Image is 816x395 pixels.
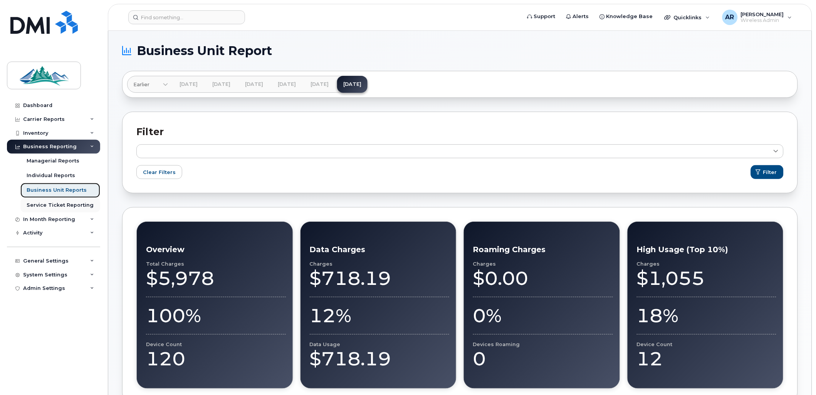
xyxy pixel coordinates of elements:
span: Earlier [133,81,149,88]
a: [DATE] [272,76,302,93]
a: Earlier [127,76,168,93]
div: 12 [637,347,777,370]
a: [DATE] [239,76,269,93]
h2: Filter [136,126,784,137]
div: 100% [146,304,286,327]
a: [DATE] [304,76,335,93]
div: Charges [473,261,613,267]
div: 120 [146,347,286,370]
div: 12% [310,304,450,327]
h3: Overview [146,245,286,254]
button: Filter [751,165,784,179]
a: [DATE] [337,76,368,93]
div: $5,978 [146,267,286,290]
div: $718.19 [310,267,450,290]
div: Device Count [146,341,286,347]
div: Devices Roaming [473,341,613,347]
div: Data Usage [310,341,450,347]
h3: Data Charges [310,245,450,254]
div: $718.19 [310,347,450,370]
div: $1,055 [637,267,777,290]
div: 18% [637,304,777,327]
span: Filter [763,169,777,176]
span: Clear Filters [143,169,176,176]
span: Business Unit Report [137,45,272,57]
div: 0% [473,304,613,327]
div: Charges [637,261,777,267]
div: 0 [473,347,613,370]
h3: High Usage (Top 10%) [637,245,777,254]
div: Total Charges [146,261,286,267]
div: $0.00 [473,267,613,290]
h3: Roaming Charges [473,245,613,254]
button: Clear Filters [136,165,182,179]
a: [DATE] [206,76,237,93]
div: Device Count [637,341,777,347]
div: Charges [310,261,450,267]
a: [DATE] [173,76,204,93]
